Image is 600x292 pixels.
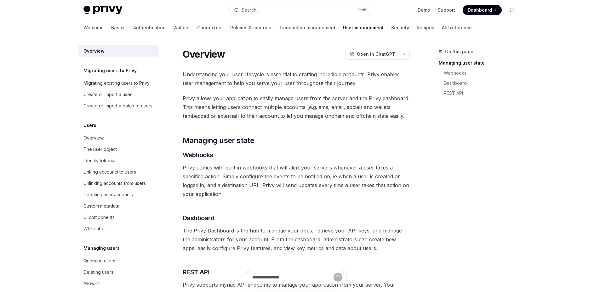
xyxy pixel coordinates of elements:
div: Custom metadata [83,202,119,210]
span: Ctrl K [357,8,367,13]
a: Whitelabel [78,223,159,234]
a: Security [391,20,409,35]
button: Send message [334,273,342,282]
img: light logo [83,6,123,14]
div: Create or import a batch of users [83,102,152,110]
div: Overview [83,134,104,142]
a: Policies & controls [230,20,271,35]
h5: Users [83,122,96,129]
a: Dashboard [463,5,502,15]
div: Linking accounts to users [83,168,136,176]
a: Welcome [83,20,104,35]
a: API reference [442,20,472,35]
a: Create or import a batch of users [78,100,159,112]
h5: Managing users [83,244,120,252]
a: Support [438,7,455,13]
a: The user object [78,144,159,155]
a: Querying users [78,255,159,266]
a: Allowlist [78,278,159,289]
button: Toggle dark mode [507,5,517,15]
div: Updating user accounts [83,191,133,198]
a: Dashboard [439,78,522,88]
div: Overview [83,47,105,55]
a: Create or import a user [78,89,159,100]
a: Migrating existing users to Privy [78,77,159,89]
span: Open in ChatGPT [357,51,395,57]
a: Updating user accounts [78,189,159,200]
span: Privy allows your application to easily manage users from the server and the Privy dashboard. Thi... [183,94,410,120]
a: Managing user state [439,58,522,68]
div: Querying users [83,257,115,265]
a: Demo [418,7,430,13]
div: Migrating existing users to Privy [83,79,150,87]
a: Deleting users [78,266,159,278]
a: User management [343,20,384,35]
span: Webhooks [183,151,213,159]
a: Linking accounts to users [78,166,159,178]
a: Identity tokens [78,155,159,166]
a: Unlinking accounts from users [78,178,159,189]
a: Custom metadata [78,200,159,212]
a: Webhooks [439,68,522,78]
span: Dashboard [468,7,492,13]
a: Overview [78,132,159,144]
div: The user object [83,146,117,153]
a: Basics [111,20,126,35]
div: UI components [83,214,115,221]
a: REST API [439,88,522,98]
span: Dashboard [183,214,214,222]
a: Connectors [197,20,223,35]
span: Understanding your user lifecycle is essential to crafting incredible products. Privy enables use... [183,70,410,88]
a: Authentication [133,20,166,35]
div: Search... [242,6,259,14]
a: UI components [78,212,159,223]
button: Open in ChatGPT [345,49,399,60]
div: Allowlist [83,280,100,287]
div: Deleting users [83,268,113,276]
a: Wallets [173,20,190,35]
a: Overview [78,45,159,57]
div: Whitelabel [83,225,106,232]
span: On this page [445,48,473,55]
button: Open search [230,4,371,16]
span: Managing user state [183,135,254,146]
span: Privy comes with built in webhooks that will alert your servers whenever a user takes a specified... [183,163,410,198]
input: Ask a question... [252,270,334,284]
a: Recipes [417,20,434,35]
a: Transaction management [279,20,335,35]
span: REST API [183,268,209,277]
h1: Overview [183,49,225,60]
div: Unlinking accounts from users [83,180,146,187]
div: Create or import a user [83,91,132,98]
span: The Privy Dashboard is the hub to manage your apps, retrieve your API keys, and manage the admini... [183,226,410,253]
h5: Migrating users to Privy [83,67,137,74]
div: Identity tokens [83,157,114,164]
